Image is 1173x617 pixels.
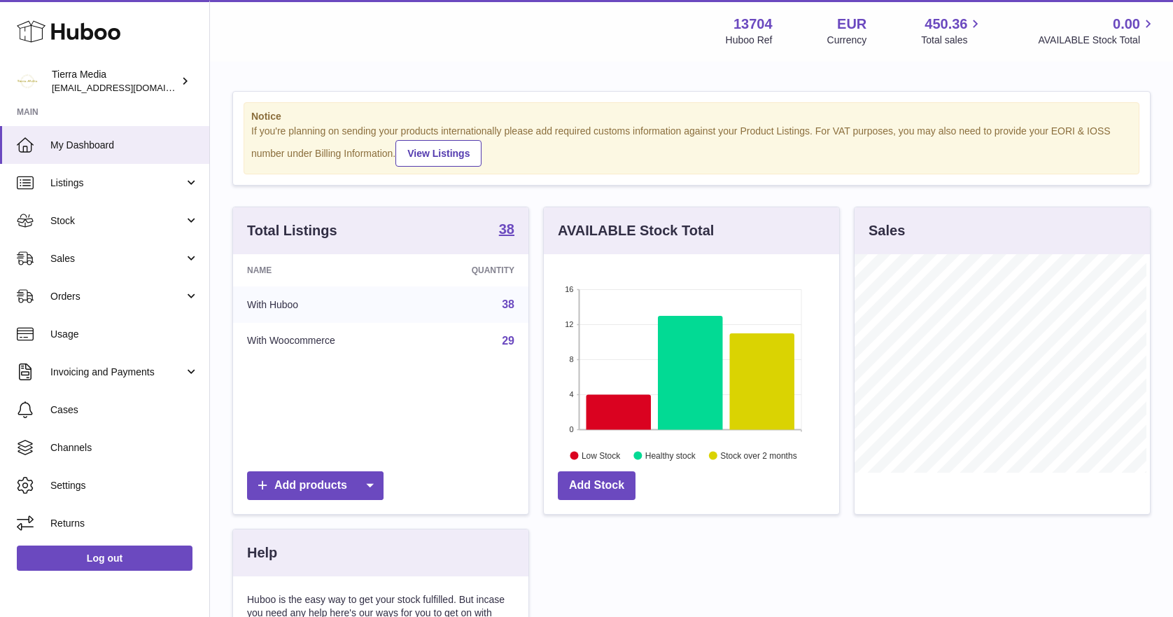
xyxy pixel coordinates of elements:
strong: 13704 [733,15,773,34]
span: Stock [50,214,184,228]
text: 4 [569,390,573,398]
span: My Dashboard [50,139,199,152]
strong: 38 [499,222,514,236]
td: With Woocommerce [233,323,416,359]
a: 29 [502,335,514,347]
span: [EMAIL_ADDRESS][DOMAIN_NAME] [52,82,206,93]
span: 0.00 [1113,15,1140,34]
img: hola.tierramedia@gmail.com [17,71,38,92]
text: 8 [569,355,573,363]
a: 38 [502,298,514,310]
div: Tierra Media [52,68,178,95]
a: View Listings [395,140,482,167]
h3: Sales [869,221,905,240]
h3: Help [247,543,277,562]
th: Quantity [416,254,528,286]
strong: Notice [251,110,1132,123]
text: Healthy stock [645,450,696,460]
span: Sales [50,252,184,265]
a: 0.00 AVAILABLE Stock Total [1038,15,1156,47]
h3: AVAILABLE Stock Total [558,221,714,240]
span: 450.36 [925,15,967,34]
span: Channels [50,441,199,455]
text: 12 [565,320,573,328]
h3: Total Listings [247,221,337,240]
span: Total sales [921,34,983,47]
span: Usage [50,328,199,341]
text: 0 [569,425,573,434]
span: Orders [50,290,184,303]
span: Settings [50,479,199,492]
a: 450.36 Total sales [921,15,983,47]
strong: EUR [837,15,866,34]
td: With Huboo [233,286,416,323]
a: 38 [499,222,514,239]
span: Listings [50,176,184,190]
a: Log out [17,546,192,571]
span: Invoicing and Payments [50,366,184,379]
th: Name [233,254,416,286]
a: Add products [247,471,384,500]
span: AVAILABLE Stock Total [1038,34,1156,47]
div: Huboo Ref [726,34,773,47]
text: Low Stock [582,450,621,460]
div: Currency [827,34,867,47]
span: Returns [50,517,199,530]
a: Add Stock [558,471,635,500]
div: If you're planning on sending your products internationally please add required customs informati... [251,125,1132,167]
text: 16 [565,285,573,293]
text: Stock over 2 months [720,450,796,460]
span: Cases [50,403,199,417]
